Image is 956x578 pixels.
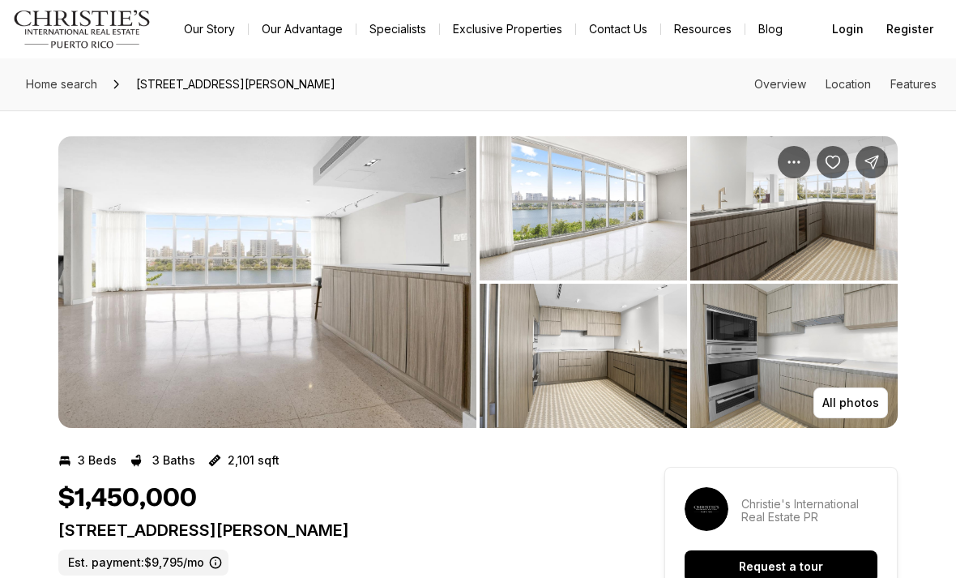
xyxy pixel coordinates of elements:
img: logo [13,10,152,49]
button: View image gallery [480,136,687,280]
a: Specialists [356,18,439,41]
p: 3 Beds [78,454,117,467]
button: Save Property: 860 ASHFORD AVENUE #5C #1 [817,146,849,178]
a: Our Advantage [249,18,356,41]
span: Home search [26,77,97,91]
a: Home search [19,71,104,97]
a: Skip to: Overview [754,77,806,91]
li: 1 of 7 [58,136,476,428]
button: View image gallery [690,284,898,428]
button: View image gallery [690,136,898,280]
p: All photos [822,396,879,409]
button: All photos [813,387,888,418]
a: Resources [661,18,745,41]
div: Listing Photos [58,136,898,428]
p: [STREET_ADDRESS][PERSON_NAME] [58,520,606,540]
h1: $1,450,000 [58,483,197,514]
nav: Page section menu [754,78,937,91]
button: Share Property: 860 ASHFORD AVENUE #5C #1 [856,146,888,178]
p: 2,101 sqft [228,454,280,467]
button: Contact Us [576,18,660,41]
a: Skip to: Features [890,77,937,91]
span: Register [886,23,933,36]
span: Login [832,23,864,36]
a: Our Story [171,18,248,41]
button: View image gallery [480,284,687,428]
a: Skip to: Location [826,77,871,91]
button: Property options [778,146,810,178]
button: Login [822,13,873,45]
li: 2 of 7 [480,136,898,428]
span: [STREET_ADDRESS][PERSON_NAME] [130,71,342,97]
p: Request a tour [739,560,823,573]
button: 3 Baths [130,447,195,473]
p: Christie's International Real Estate PR [741,498,877,524]
a: Blog [745,18,796,41]
label: Est. payment: $9,795/mo [58,550,228,576]
button: Register [877,13,943,45]
p: 3 Baths [152,454,195,467]
a: Exclusive Properties [440,18,575,41]
button: View image gallery [58,136,476,428]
